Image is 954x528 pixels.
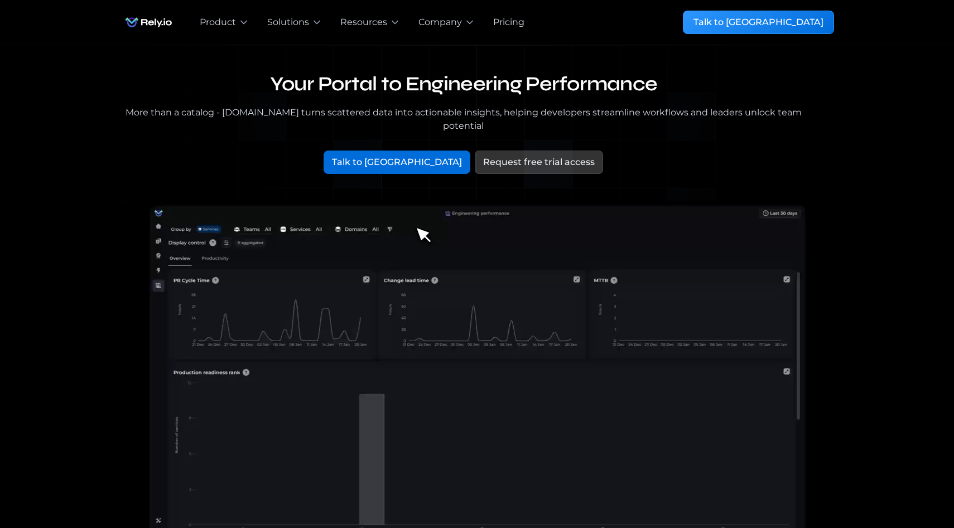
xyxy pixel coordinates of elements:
div: Resources [340,16,387,29]
div: More than a catalog - [DOMAIN_NAME] turns scattered data into actionable insights, helping develo... [120,106,807,133]
div: Solutions [267,16,309,29]
a: Talk to [GEOGRAPHIC_DATA] [324,151,470,174]
a: home [120,11,177,33]
div: Company [418,16,462,29]
a: Talk to [GEOGRAPHIC_DATA] [683,11,834,34]
img: Rely.io logo [120,11,177,33]
div: Request free trial access [483,156,595,169]
div: Product [200,16,236,29]
div: Talk to [GEOGRAPHIC_DATA] [693,16,823,29]
a: Request free trial access [475,151,603,174]
h1: Your Portal to Engineering Performance [120,72,807,97]
a: Pricing [493,16,524,29]
div: Talk to [GEOGRAPHIC_DATA] [332,156,462,169]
